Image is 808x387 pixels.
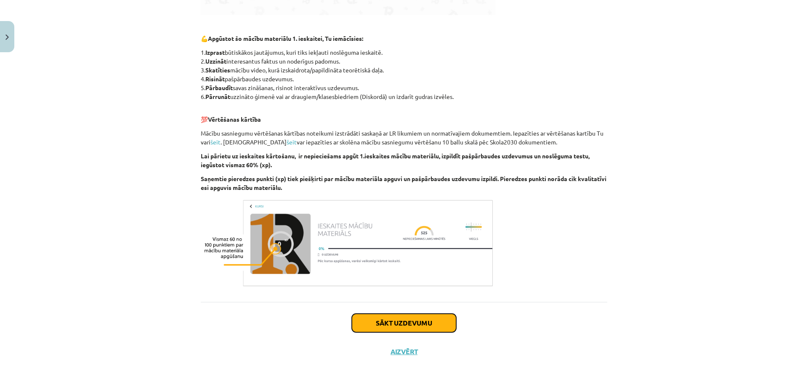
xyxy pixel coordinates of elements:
[205,57,226,65] b: Uzzināt
[201,106,607,124] p: 💯
[205,66,230,74] b: Skatīties
[201,129,607,147] p: Mācību sasniegumu vērtēšanas kārtības noteikumi izstrādāti saskaņā ar LR likumiem un normatīvajie...
[201,175,606,191] b: Saņemtie pieredzes punkti (xp) tiek piešķirti par mācību materiāla apguvi un pašpārbaudes uzdevum...
[208,115,261,123] b: Vērtēšanas kārtība
[201,152,590,168] b: Lai pārietu uz ieskaites kārtošanu, ir nepieciešams apgūt 1.ieskaites mācību materiālu, izpildīt ...
[205,75,225,83] b: Risināt
[205,48,225,56] b: Izprast
[208,35,363,42] b: Apgūstot šo mācību materiālu 1. ieskaitei, Tu iemācīsies:
[388,347,420,356] button: Aizvērt
[201,48,607,101] p: 1. būtiskākos jautājumus, kuri tiks iekļauti noslēguma ieskaitē. 2. interesantus faktus un noderī...
[205,93,230,100] b: Pārrunāt
[210,138,221,146] a: šeit
[5,35,9,40] img: icon-close-lesson-0947bae3869378f0d4975bcd49f059093ad1ed9edebbc8119c70593378902aed.svg
[201,34,607,43] p: 💪
[205,84,233,91] b: Pārbaudīt
[287,138,297,146] a: šeit
[352,314,456,332] button: Sākt uzdevumu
